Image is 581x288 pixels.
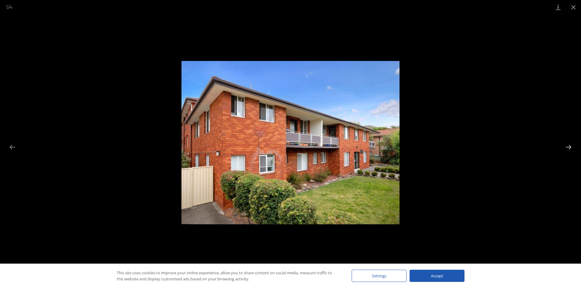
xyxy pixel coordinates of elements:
[6,141,19,153] button: Previous slide
[352,270,407,282] div: Settings
[181,61,400,224] img: Property Gallery
[117,270,339,282] div: This site uses cookies to improve your online experience, allow you to share content on social me...
[562,141,575,153] button: Next slide
[9,4,13,10] span: 4
[6,4,8,10] span: 1
[410,270,464,282] div: Accept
